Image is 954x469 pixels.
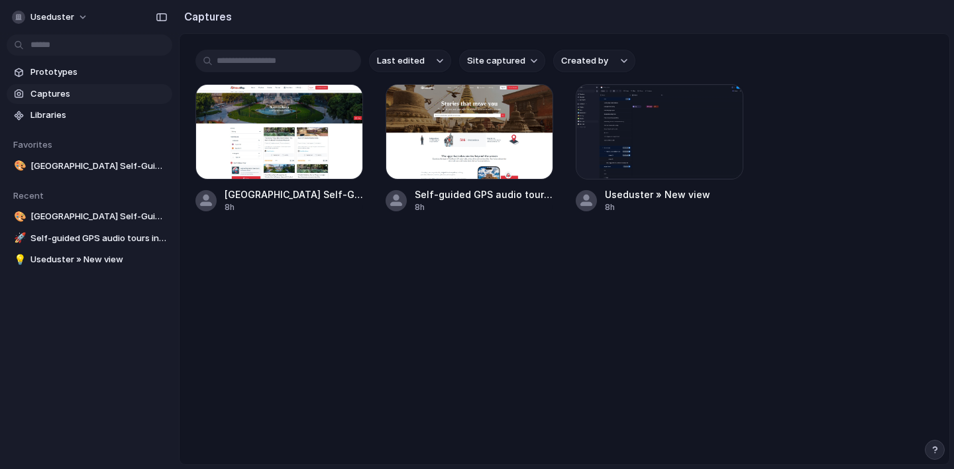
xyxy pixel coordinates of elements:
[7,84,172,104] a: Captures
[605,187,710,201] div: Useduster » New view
[14,209,23,225] div: 🎨
[369,50,451,72] button: Last edited
[30,253,167,266] span: Useduster » New view
[12,160,25,173] button: 🎨
[30,66,167,79] span: Prototypes
[415,187,553,201] div: Self-guided GPS audio tours in over 500 destinations with the VoiceMap app » VoiceMap
[30,87,167,101] span: Captures
[7,105,172,125] a: Libraries
[225,187,363,201] div: [GEOGRAPHIC_DATA] Self-Guided Audio Tours • Explore Your Way
[12,232,25,245] button: 🚀
[12,210,25,223] button: 🎨
[13,190,44,201] span: Recent
[14,252,23,268] div: 💡
[14,158,23,174] div: 🎨
[459,50,545,72] button: Site captured
[7,229,172,248] a: 🚀Self-guided GPS audio tours in over 500 destinations with the VoiceMap app » VoiceMap
[605,201,710,213] div: 8h
[7,7,95,28] button: useduster
[179,9,232,25] h2: Captures
[14,231,23,246] div: 🚀
[225,201,363,213] div: 8h
[30,160,167,173] span: [GEOGRAPHIC_DATA] Self-Guided Audio Tours • Explore Your Way
[30,109,167,122] span: Libraries
[7,250,172,270] a: 💡Useduster » New view
[561,54,608,68] span: Created by
[13,139,52,150] span: Favorites
[7,207,172,227] a: 🎨[GEOGRAPHIC_DATA] Self-Guided Audio Tours • Explore Your Way
[553,50,635,72] button: Created by
[7,156,172,176] a: 🎨[GEOGRAPHIC_DATA] Self-Guided Audio Tours • Explore Your Way
[30,232,167,245] span: Self-guided GPS audio tours in over 500 destinations with the VoiceMap app » VoiceMap
[30,11,74,24] span: useduster
[377,54,425,68] span: Last edited
[12,253,25,266] button: 💡
[415,201,553,213] div: 8h
[30,210,167,223] span: [GEOGRAPHIC_DATA] Self-Guided Audio Tours • Explore Your Way
[467,54,525,68] span: Site captured
[7,62,172,82] a: Prototypes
